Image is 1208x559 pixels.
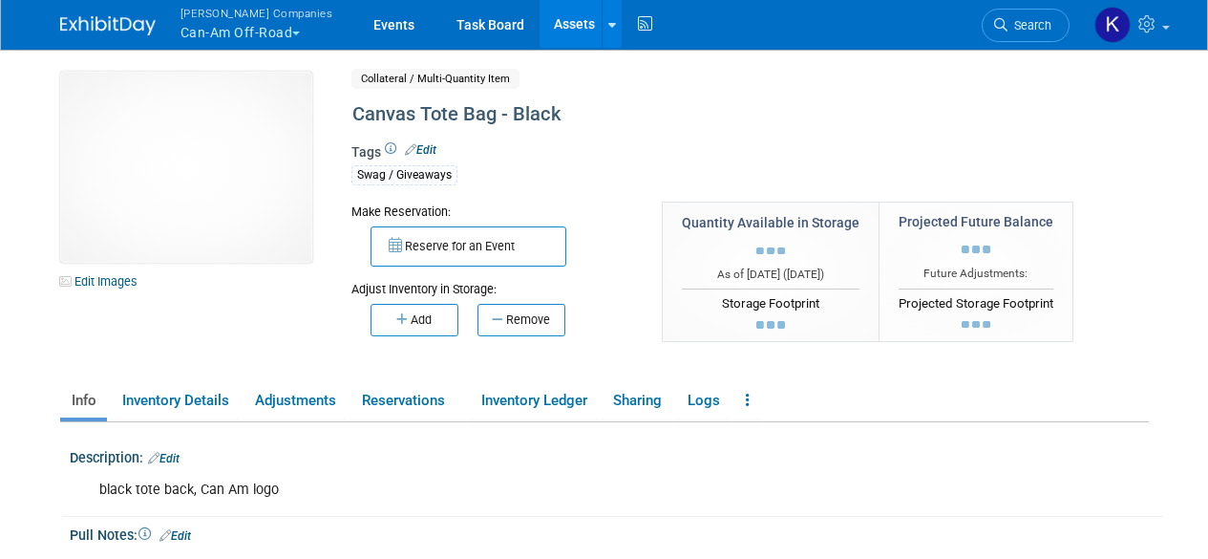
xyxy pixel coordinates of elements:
a: Edit [148,452,180,465]
a: Logs [676,384,731,418]
img: loading... [756,321,785,329]
span: Collateral / Multi-Quantity Item [351,69,519,89]
a: Edit Images [60,269,145,293]
a: Edit [405,143,436,157]
a: Inventory Details [111,384,240,418]
div: Make Reservation: [351,202,633,221]
div: Projected Storage Footprint [899,289,1053,313]
img: View Images [60,72,312,263]
a: Info [60,384,107,418]
span: [PERSON_NAME] Companies [180,3,333,23]
a: Edit [159,529,191,543]
div: black tote back, Can Am logo [86,471,952,509]
div: As of [DATE] ( ) [682,267,859,283]
div: Swag / Giveaways [351,165,457,185]
div: Future Adjustments: [899,266,1053,282]
a: Inventory Ledger [470,384,598,418]
a: Adjustments [244,384,347,418]
div: Projected Future Balance [899,212,1053,231]
div: Tags [351,142,1068,198]
div: Adjust Inventory in Storage: [351,267,633,298]
a: Reservations [350,384,466,418]
a: Sharing [602,384,672,418]
a: Search [982,9,1070,42]
div: Description: [70,443,1163,468]
button: Add [371,304,458,336]
img: loading... [962,246,990,253]
span: Search [1007,18,1051,32]
img: ExhibitDay [60,16,156,35]
div: Pull Notes: [70,521,1163,546]
button: Remove [477,304,565,336]
img: loading... [756,247,785,255]
img: loading... [962,321,990,329]
span: [DATE] [787,268,820,281]
button: Reserve for an Event [371,226,566,267]
div: Storage Footprint [682,289,859,313]
img: Kristen Key [1094,7,1131,43]
div: Canvas Tote Bag - Black [346,97,1068,132]
div: Quantity Available in Storage [682,213,859,232]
